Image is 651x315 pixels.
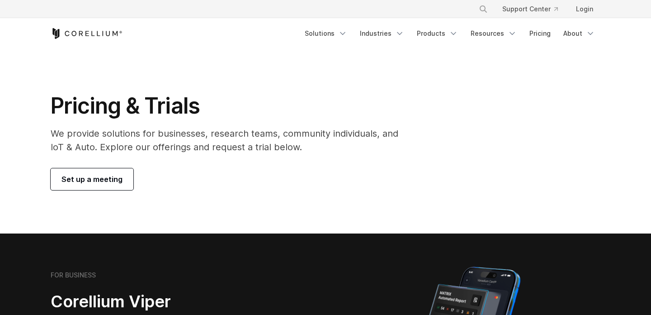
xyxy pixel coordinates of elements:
a: Login [569,1,600,17]
a: About [558,25,600,42]
span: Set up a meeting [61,174,123,185]
a: Resources [465,25,522,42]
h1: Pricing & Trials [51,92,411,119]
a: Set up a meeting [51,168,133,190]
p: We provide solutions for businesses, research teams, community individuals, and IoT & Auto. Explo... [51,127,411,154]
button: Search [475,1,491,17]
div: Navigation Menu [299,25,600,42]
a: Products [411,25,463,42]
h2: Corellium Viper [51,291,282,312]
a: Corellium Home [51,28,123,39]
a: Support Center [495,1,565,17]
div: Navigation Menu [468,1,600,17]
h6: FOR BUSINESS [51,271,96,279]
a: Solutions [299,25,353,42]
a: Pricing [524,25,556,42]
a: Industries [354,25,410,42]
